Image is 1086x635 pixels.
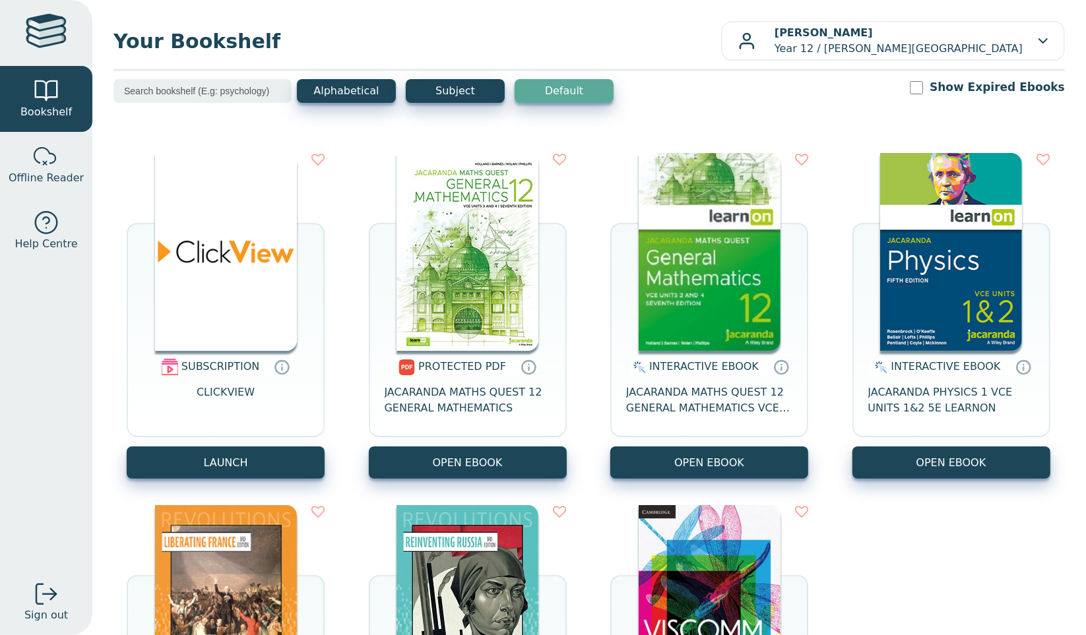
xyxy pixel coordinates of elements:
button: Default [515,79,614,103]
a: Interactive eBooks are accessed online via the publisher’s portal. They contain interactive resou... [1015,359,1031,375]
a: Protected PDFs cannot be printed, copied or shared. They can be accessed online through Education... [521,359,536,375]
button: LAUNCH [127,446,325,479]
input: Search bookshelf (E.g: psychology) [113,79,292,103]
a: OPEN EBOOK [369,446,567,479]
span: Help Centre [15,236,77,252]
span: JACARANDA PHYSICS 1 VCE UNITS 1&2 5E LEARNON [868,384,1035,416]
a: Digital subscriptions can include coursework, exercises and interactive content. Subscriptions ar... [274,359,290,375]
button: OPEN EBOOK [852,446,1050,479]
img: 77f8b72b-955e-4a87-b08b-4e1263b61f06.png [155,153,297,351]
button: [PERSON_NAME]Year 12 / [PERSON_NAME][GEOGRAPHIC_DATA] [721,21,1065,61]
span: Sign out [24,607,68,623]
span: Bookshelf [20,104,72,120]
img: a8063cbe-bcb7-458e-baeb-153cca7e1745.jpg [639,153,781,351]
button: Subject [406,79,505,103]
p: Year 12 / [PERSON_NAME][GEOGRAPHIC_DATA] [775,25,1023,57]
span: JACARANDA MATHS QUEST 12 GENERAL MATHEMATICS VCE UNITS 3 & 4 7E LEARNON [626,384,792,416]
img: c92f87e8-2470-48d9-be02-c193736cbea9.jpg [880,153,1022,351]
span: INTERACTIVE EBOOK [891,360,1001,373]
span: JACARANDA MATHS QUEST 12 GENERAL MATHEMATICS [385,384,551,416]
img: subscription.svg [162,359,178,375]
img: interactive.svg [629,359,646,375]
img: 325038a6-f77d-4a19-9c41-b8421be6e700.jpg [397,153,538,351]
button: Alphabetical [297,79,396,103]
a: Interactive eBooks are accessed online via the publisher’s portal. They contain interactive resou... [773,359,789,375]
span: PROTECTED PDF [418,360,506,373]
span: Your Bookshelf [113,26,721,56]
img: pdf.svg [399,359,415,375]
button: OPEN EBOOK [610,446,808,479]
img: interactive.svg [871,359,887,375]
span: SUBSCRIPTION [181,360,259,373]
span: INTERACTIVE EBOOK [649,360,759,373]
span: Offline Reader [9,170,84,186]
label: Show Expired Ebooks [930,79,1065,96]
b: [PERSON_NAME] [775,26,873,39]
span: CLICKVIEW [197,384,255,416]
